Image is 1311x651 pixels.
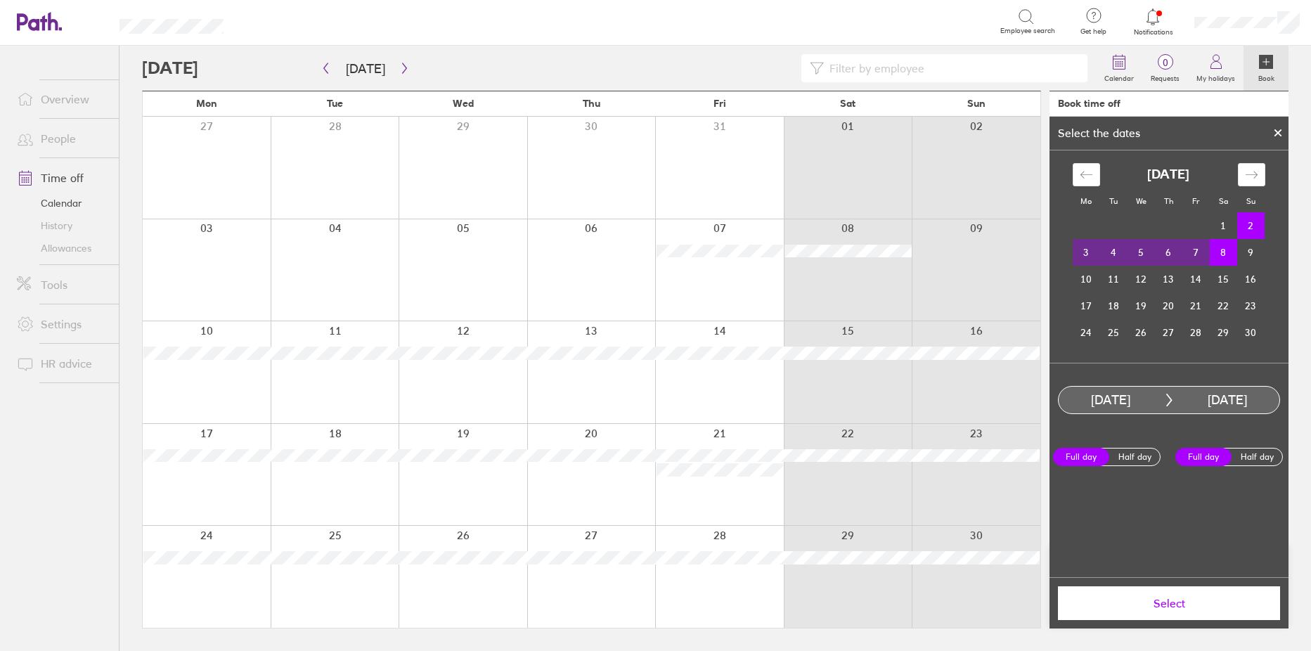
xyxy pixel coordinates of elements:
a: Calendar [1096,46,1142,91]
span: Wed [453,98,474,109]
td: Choose Tuesday, November 25, 2025 as your check-in date. It’s available. [1100,319,1128,346]
a: 0Requests [1142,46,1188,91]
label: Half day [1106,449,1163,465]
td: Selected. Friday, November 7, 2025 [1182,239,1210,266]
td: Choose Sunday, November 16, 2025 as your check-in date. It’s available. [1237,266,1265,292]
span: Fri [713,98,726,109]
td: Choose Wednesday, November 26, 2025 as your check-in date. It’s available. [1128,319,1155,346]
div: Move backward to switch to the previous month. [1073,163,1100,186]
span: Select [1068,597,1270,610]
a: Allowances [6,237,119,259]
label: Book [1250,70,1283,83]
a: History [6,214,119,237]
span: Get help [1071,27,1116,36]
td: Choose Tuesday, November 18, 2025 as your check-in date. It’s available. [1100,292,1128,319]
span: Sat [840,98,855,109]
td: Choose Sunday, November 23, 2025 as your check-in date. It’s available. [1237,292,1265,319]
div: Calendar [1057,150,1281,363]
td: Choose Saturday, November 22, 2025 as your check-in date. It’s available. [1210,292,1237,319]
a: Overview [6,85,119,113]
div: [DATE] [1175,393,1279,408]
td: Choose Monday, November 24, 2025 as your check-in date. It’s available. [1073,319,1100,346]
small: Fr [1192,196,1199,206]
a: Tools [6,271,119,299]
button: [DATE] [335,57,396,80]
small: Mo [1080,196,1092,206]
strong: [DATE] [1147,167,1189,182]
label: Requests [1142,70,1188,83]
td: Selected. Wednesday, November 5, 2025 [1128,239,1155,266]
span: Thu [583,98,600,109]
a: Notifications [1130,7,1176,37]
small: Th [1164,196,1173,206]
td: Selected. Monday, November 3, 2025 [1073,239,1100,266]
small: We [1136,196,1147,206]
small: Tu [1109,196,1118,206]
label: Half day [1229,449,1285,465]
a: Calendar [6,192,119,214]
td: Choose Sunday, November 9, 2025 as your check-in date. It’s available. [1237,239,1265,266]
div: [DATE] [1059,393,1163,408]
td: Choose Saturday, November 15, 2025 as your check-in date. It’s available. [1210,266,1237,292]
td: Choose Friday, November 28, 2025 as your check-in date. It’s available. [1182,319,1210,346]
td: Choose Saturday, November 29, 2025 as your check-in date. It’s available. [1210,319,1237,346]
td: Choose Wednesday, November 19, 2025 as your check-in date. It’s available. [1128,292,1155,319]
a: Time off [6,164,119,192]
label: Full day [1053,448,1109,466]
label: Calendar [1096,70,1142,83]
small: Sa [1219,196,1228,206]
span: Mon [196,98,217,109]
td: Choose Sunday, November 30, 2025 as your check-in date. It’s available. [1237,319,1265,346]
span: Notifications [1130,28,1176,37]
div: Book time off [1058,98,1121,109]
a: HR advice [6,349,119,378]
td: Choose Friday, November 14, 2025 as your check-in date. It’s available. [1182,266,1210,292]
a: Book [1244,46,1289,91]
td: Choose Thursday, November 27, 2025 as your check-in date. It’s available. [1155,319,1182,346]
div: Search [261,15,297,27]
label: Full day [1175,448,1232,466]
div: Select the dates [1050,127,1149,139]
td: Choose Wednesday, November 12, 2025 as your check-in date. It’s available. [1128,266,1155,292]
td: Choose Saturday, November 1, 2025 as your check-in date. It’s available. [1210,212,1237,239]
td: Selected as start date. Sunday, November 2, 2025 [1237,212,1265,239]
td: Choose Thursday, November 20, 2025 as your check-in date. It’s available. [1155,292,1182,319]
span: Employee search [1000,27,1055,35]
td: Choose Monday, November 17, 2025 as your check-in date. It’s available. [1073,292,1100,319]
button: Select [1058,586,1280,620]
a: People [6,124,119,153]
td: Choose Monday, November 10, 2025 as your check-in date. It’s available. [1073,266,1100,292]
a: Settings [6,310,119,338]
small: Su [1246,196,1255,206]
a: My holidays [1188,46,1244,91]
td: Choose Friday, November 21, 2025 as your check-in date. It’s available. [1182,292,1210,319]
td: Selected as end date. Saturday, November 8, 2025 [1210,239,1237,266]
td: Choose Tuesday, November 11, 2025 as your check-in date. It’s available. [1100,266,1128,292]
td: Selected. Tuesday, November 4, 2025 [1100,239,1128,266]
td: Choose Thursday, November 13, 2025 as your check-in date. It’s available. [1155,266,1182,292]
div: Move forward to switch to the next month. [1238,163,1265,186]
label: My holidays [1188,70,1244,83]
span: 0 [1142,57,1188,68]
td: Selected. Thursday, November 6, 2025 [1155,239,1182,266]
input: Filter by employee [824,55,1079,82]
span: Sun [967,98,986,109]
span: Tue [327,98,343,109]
